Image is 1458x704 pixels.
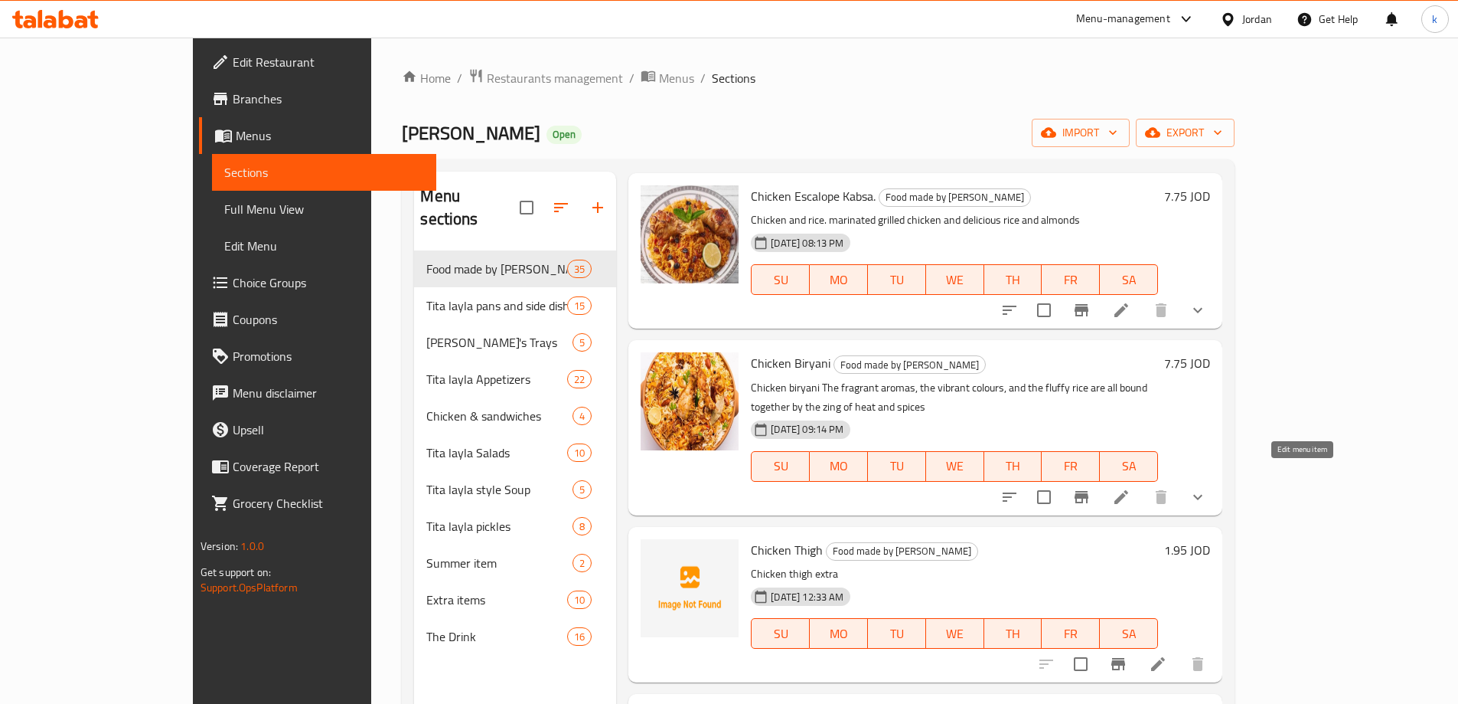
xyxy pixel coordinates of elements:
[414,545,616,581] div: Summer item2
[1042,264,1100,295] button: FR
[1432,11,1437,28] span: k
[236,126,424,145] span: Menus
[568,593,591,607] span: 10
[543,189,579,226] span: Sort sections
[641,185,739,283] img: Chicken Escalope Kabsa.
[700,69,706,87] li: /
[1106,623,1152,645] span: SA
[426,591,567,609] span: Extra items
[201,578,298,598] a: Support.OpsPlatform
[868,618,926,649] button: TU
[426,554,572,572] div: Summer item
[1076,10,1170,28] div: Menu-management
[414,508,616,545] div: Tita layla pickles8
[426,407,572,425] span: Chicken & sandwiches
[224,200,424,218] span: Full Menu View
[1189,301,1207,319] svg: Show Choices
[426,370,567,388] span: Tita layla Appetizers
[1100,264,1158,295] button: SA
[567,296,592,315] div: items
[567,627,592,646] div: items
[1028,481,1060,513] span: Select to update
[426,260,567,278] div: Food made by Tita LAYLA
[984,618,1042,649] button: TH
[1106,269,1152,291] span: SA
[879,188,1030,206] span: Food made by [PERSON_NAME]
[990,623,1036,645] span: TH
[1063,479,1100,516] button: Branch-specific-item
[1179,292,1216,329] button: show more
[751,378,1158,417] p: Chicken biryani The fragrant aromas, the vibrant colours, and the fluffy rice are all bound toget...
[233,310,424,329] span: Coupons
[201,536,238,556] span: Version:
[573,556,591,571] span: 2
[810,618,868,649] button: MO
[414,471,616,508] div: Tita layla style Soup5
[567,591,592,609] div: items
[1032,119,1130,147] button: import
[1149,655,1167,673] a: Edit menu item
[1063,292,1100,329] button: Branch-specific-item
[926,618,984,649] button: WE
[572,554,592,572] div: items
[712,69,755,87] span: Sections
[1048,269,1094,291] span: FR
[573,519,591,534] span: 8
[233,273,424,292] span: Choice Groups
[1106,455,1152,477] span: SA
[926,264,984,295] button: WE
[573,409,591,424] span: 4
[573,336,591,350] span: 5
[751,185,876,208] span: Chicken Escalope Kabsa.
[199,44,436,80] a: Edit Restaurant
[765,236,850,250] span: [DATE] 08:13 PM
[199,301,436,338] a: Coupons
[568,262,591,277] span: 35
[1143,292,1179,329] button: delete
[224,237,424,255] span: Edit Menu
[414,361,616,398] div: Tita layla Appetizers22
[990,269,1036,291] span: TH
[1112,301,1130,319] a: Edit menu item
[984,264,1042,295] button: TH
[546,128,582,141] span: Open
[572,407,592,425] div: items
[641,352,739,450] img: Chicken Biryani
[751,451,810,482] button: SU
[932,455,978,477] span: WE
[468,68,623,88] a: Restaurants management
[414,287,616,324] div: Tita layla pans and side dishes15
[1100,618,1158,649] button: SA
[572,517,592,535] div: items
[199,375,436,411] a: Menu disclaimer
[1164,352,1210,374] h6: 7.75 JOD
[567,370,592,388] div: items
[932,269,978,291] span: WE
[810,264,868,295] button: MO
[426,296,567,315] span: Tita layla pans and side dishes
[224,163,424,182] span: Sections
[426,480,572,499] span: Tita layla style Soup
[826,542,978,561] div: Food made by Tita LAYLA
[834,356,985,374] span: Food made by [PERSON_NAME]
[641,68,694,88] a: Menus
[199,485,436,522] a: Grocery Checklist
[1042,451,1100,482] button: FR
[426,333,572,352] div: Tita Layla's Trays
[1164,185,1210,207] h6: 7.75 JOD
[414,250,616,287] div: Food made by [PERSON_NAME]35
[751,539,823,562] span: Chicken Thigh
[201,562,271,582] span: Get support on:
[457,69,462,87] li: /
[402,116,540,150] span: [PERSON_NAME]
[926,451,984,482] button: WE
[758,455,804,477] span: SU
[426,444,567,462] div: Tita layla Salads
[414,398,616,434] div: Chicken & sandwiches4
[510,192,543,224] span: Select all sections
[659,69,694,87] span: Menus
[1100,646,1137,683] button: Branch-specific-item
[233,457,424,476] span: Coverage Report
